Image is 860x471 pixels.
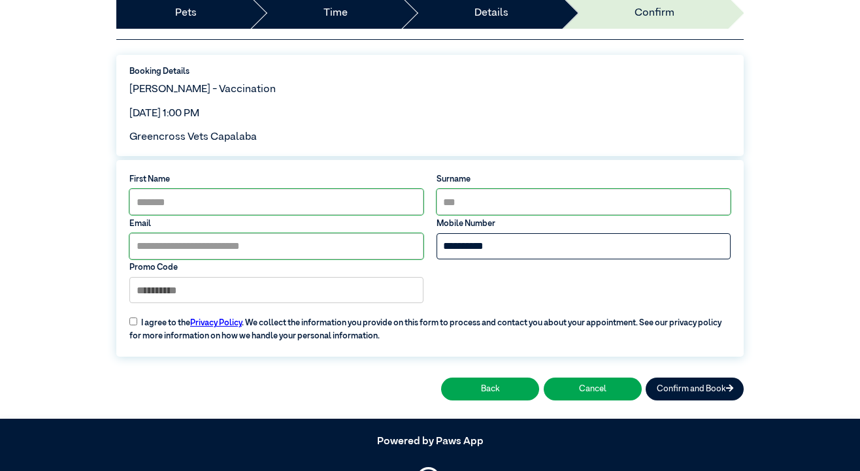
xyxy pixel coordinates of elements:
[474,5,508,21] a: Details
[441,378,539,400] button: Back
[129,173,423,186] label: First Name
[129,261,423,274] label: Promo Code
[129,317,137,325] input: I agree to thePrivacy Policy. We collect the information you provide on this form to process and ...
[544,378,642,400] button: Cancel
[437,173,731,186] label: Surname
[123,309,736,342] label: I agree to the . We collect the information you provide on this form to process and contact you a...
[175,5,197,21] a: Pets
[323,5,348,21] a: Time
[129,132,257,142] span: Greencross Vets Capalaba
[129,108,199,119] span: [DATE] 1:00 PM
[646,378,744,400] button: Confirm and Book
[129,65,731,78] label: Booking Details
[129,84,276,95] span: [PERSON_NAME] - Vaccination
[190,319,242,327] a: Privacy Policy
[129,218,423,230] label: Email
[437,218,731,230] label: Mobile Number
[116,436,744,448] h5: Powered by Paws App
